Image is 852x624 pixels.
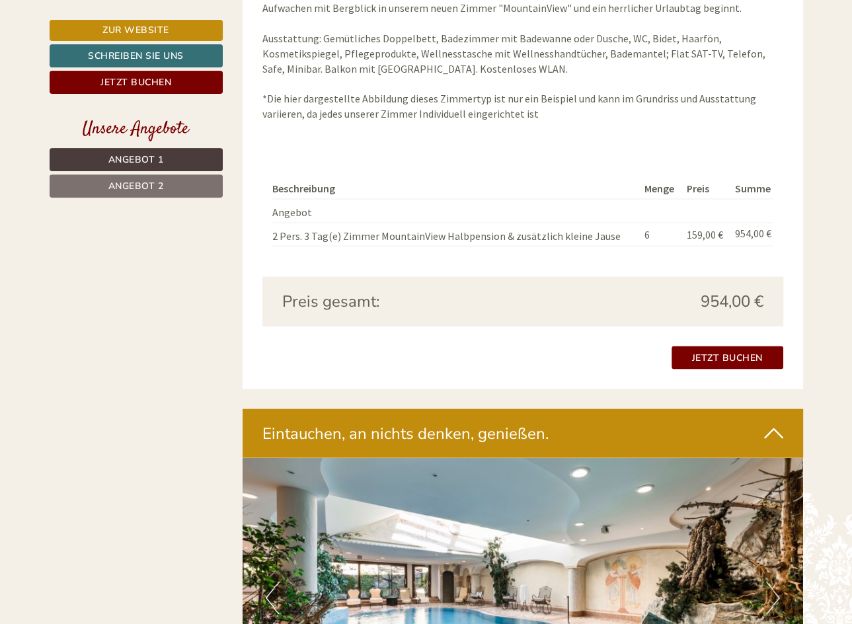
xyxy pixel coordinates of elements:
a: Jetzt buchen [50,71,223,94]
button: Previous [266,581,280,614]
div: Preis gesamt: [272,290,523,312]
div: Montag [232,10,289,32]
span: 159,00 € [686,227,722,241]
small: 18:32 [317,64,501,73]
div: Guten Tag, wie können wir Ihnen helfen? [311,36,511,76]
div: Unsere Angebote [50,117,223,141]
a: Zur Website [50,20,223,41]
th: Preis [681,178,730,198]
th: Beschreibung [272,178,639,198]
th: Summe [730,178,773,198]
a: Schreiben Sie uns [50,44,223,67]
div: Eintauchen, an nichts denken, genießen. [243,409,803,457]
td: 2 Pers. 3 Tag(e) Zimmer MountainView Halbpension & zusätzlich kleine Jause [272,222,639,246]
th: Menge [639,178,681,198]
span: 954,00 € [701,290,763,312]
td: 954,00 € [730,222,773,246]
button: Next [766,581,780,614]
div: Sie [317,38,501,49]
td: 6 [639,222,681,246]
button: Senden [442,348,521,371]
span: Angebot 2 [108,180,164,192]
a: Jetzt buchen [672,346,783,369]
td: Angebot [272,198,639,222]
span: Angebot 1 [108,153,164,166]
